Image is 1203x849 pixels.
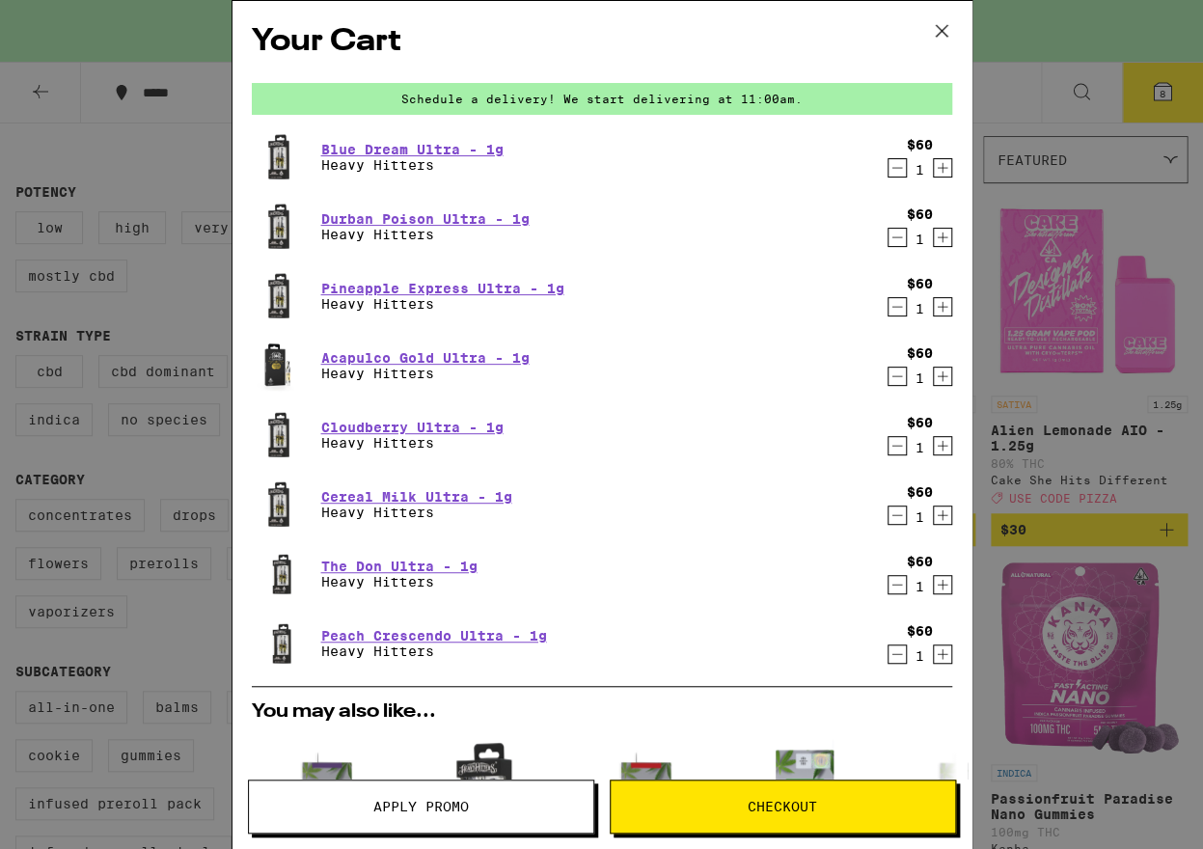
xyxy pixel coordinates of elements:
[321,505,512,520] p: Heavy Hitters
[321,628,547,644] a: Peach Crescendo Ultra - 1g
[610,780,956,834] button: Checkout
[321,366,530,381] p: Heavy Hitters
[248,780,594,834] button: Apply Promo
[321,435,504,451] p: Heavy Hitters
[321,227,530,242] p: Heavy Hitters
[907,301,933,316] div: 1
[907,484,933,500] div: $60
[888,436,907,455] button: Decrement
[252,408,306,462] img: Heavy Hitters - Cloudberry Ultra - 1g
[888,367,907,386] button: Decrement
[321,489,512,505] a: Cereal Milk Ultra - 1g
[373,800,469,813] span: Apply Promo
[252,478,306,532] img: Heavy Hitters - Cereal Milk Ultra - 1g
[907,137,933,152] div: $60
[252,339,306,393] img: Heavy Hitters - Acapulco Gold Ultra - 1g
[933,644,952,664] button: Increment
[907,623,933,639] div: $60
[933,158,952,178] button: Increment
[748,800,817,813] span: Checkout
[321,350,530,366] a: Acapulco Gold Ultra - 1g
[252,269,306,323] img: Heavy Hitters - Pineapple Express Ultra - 1g
[907,370,933,386] div: 1
[907,440,933,455] div: 1
[907,648,933,664] div: 1
[321,559,478,574] a: The Don Ultra - 1g
[252,616,306,671] img: Heavy Hitters - Peach Crescendo Ultra - 1g
[888,158,907,178] button: Decrement
[907,554,933,569] div: $60
[888,228,907,247] button: Decrement
[888,575,907,594] button: Decrement
[933,367,952,386] button: Increment
[933,575,952,594] button: Increment
[321,157,504,173] p: Heavy Hitters
[907,276,933,291] div: $60
[888,506,907,525] button: Decrement
[907,509,933,525] div: 1
[321,142,504,157] a: Blue Dream Ultra - 1g
[321,211,530,227] a: Durban Poison Ultra - 1g
[907,415,933,430] div: $60
[907,579,933,594] div: 1
[321,281,564,296] a: Pineapple Express Ultra - 1g
[933,297,952,316] button: Increment
[321,420,504,435] a: Cloudberry Ultra - 1g
[933,228,952,247] button: Increment
[933,506,952,525] button: Increment
[907,162,933,178] div: 1
[252,200,306,254] img: Heavy Hitters - Durban Poison Ultra - 1g
[888,644,907,664] button: Decrement
[321,644,547,659] p: Heavy Hitters
[933,436,952,455] button: Increment
[907,206,933,222] div: $60
[252,20,952,64] h2: Your Cart
[321,296,564,312] p: Heavy Hitters
[252,547,306,601] img: Heavy Hitters - The Don Ultra - 1g
[907,345,933,361] div: $60
[888,297,907,316] button: Decrement
[907,232,933,247] div: 1
[321,574,478,589] p: Heavy Hitters
[252,702,952,722] h2: You may also like...
[252,83,952,115] div: Schedule a delivery! We start delivering at 11:00am.
[252,130,306,184] img: Heavy Hitters - Blue Dream Ultra - 1g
